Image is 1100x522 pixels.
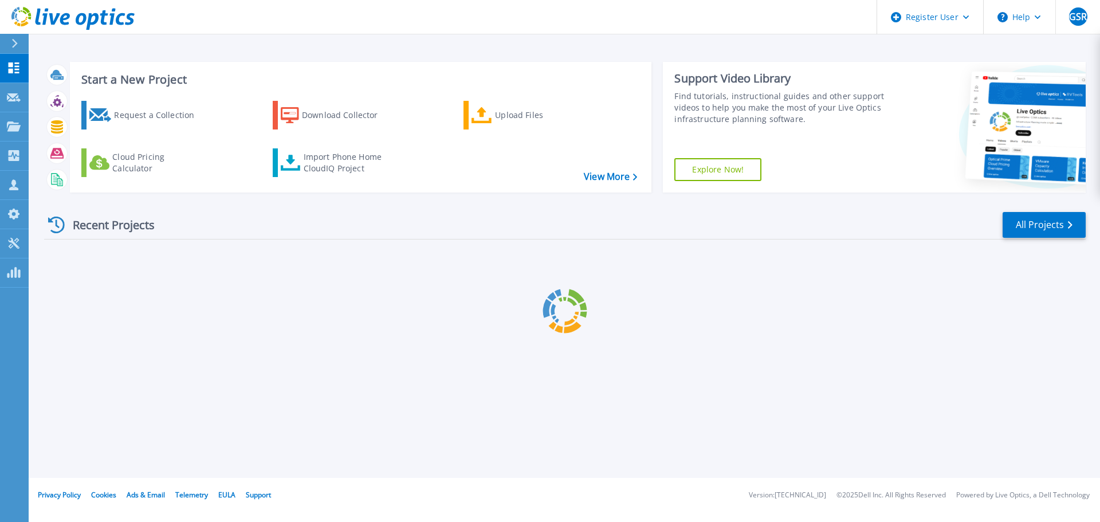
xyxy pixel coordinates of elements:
a: EULA [218,490,235,500]
div: Import Phone Home CloudIQ Project [304,151,393,174]
a: Cloud Pricing Calculator [81,148,209,177]
div: Support Video Library [674,71,890,86]
a: View More [584,171,637,182]
div: Find tutorials, instructional guides and other support videos to help you make the most of your L... [674,91,890,125]
a: Ads & Email [127,490,165,500]
div: Upload Files [495,104,587,127]
li: Powered by Live Optics, a Dell Technology [956,492,1090,499]
a: Cookies [91,490,116,500]
a: Request a Collection [81,101,209,129]
a: Upload Files [463,101,591,129]
span: GSR [1069,12,1087,21]
a: Privacy Policy [38,490,81,500]
h3: Start a New Project [81,73,637,86]
a: Download Collector [273,101,400,129]
div: Request a Collection [114,104,206,127]
div: Cloud Pricing Calculator [112,151,204,174]
a: All Projects [1003,212,1086,238]
div: Download Collector [302,104,394,127]
li: © 2025 Dell Inc. All Rights Reserved [836,492,946,499]
a: Explore Now! [674,158,761,181]
a: Support [246,490,271,500]
li: Version: [TECHNICAL_ID] [749,492,826,499]
div: Recent Projects [44,211,170,239]
a: Telemetry [175,490,208,500]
